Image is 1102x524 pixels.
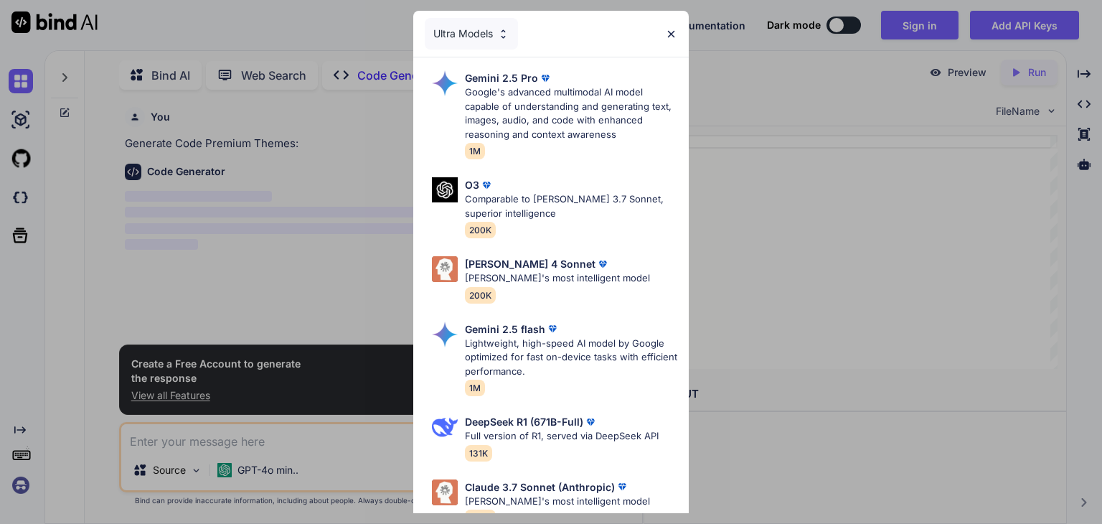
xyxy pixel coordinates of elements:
p: O3 [465,177,479,192]
span: 200K [465,287,496,304]
img: Pick Models [432,177,458,202]
img: Pick Models [432,256,458,282]
p: Gemini 2.5 flash [465,322,545,337]
img: premium [545,322,560,336]
span: 1M [465,380,485,396]
img: Pick Models [432,322,458,347]
span: 1M [465,143,485,159]
img: Pick Models [432,70,458,96]
p: Gemini 2.5 Pro [465,70,538,85]
img: premium [538,71,552,85]
span: 200K [465,222,496,238]
p: DeepSeek R1 (671B-Full) [465,414,583,429]
p: Lightweight, high-speed AI model by Google optimized for fast on-device tasks with efficient perf... [465,337,677,379]
img: premium [479,178,494,192]
span: 131K [465,445,492,462]
div: Ultra Models [425,18,518,50]
img: premium [583,415,598,429]
img: Pick Models [432,414,458,440]
p: [PERSON_NAME]'s most intelligent model [465,271,650,286]
p: Full version of R1, served via DeepSeek API [465,429,659,444]
img: premium [615,479,629,494]
img: close [665,28,677,40]
p: Comparable to [PERSON_NAME] 3.7 Sonnet, superior intelligence [465,192,677,220]
p: [PERSON_NAME] 4 Sonnet [465,256,595,271]
p: Google's advanced multimodal AI model capable of understanding and generating text, images, audio... [465,85,677,141]
p: Claude 3.7 Sonnet (Anthropic) [465,479,615,495]
p: [PERSON_NAME]'s most intelligent model [465,495,650,509]
img: premium [595,257,610,271]
img: Pick Models [432,479,458,505]
img: Pick Models [497,28,509,40]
